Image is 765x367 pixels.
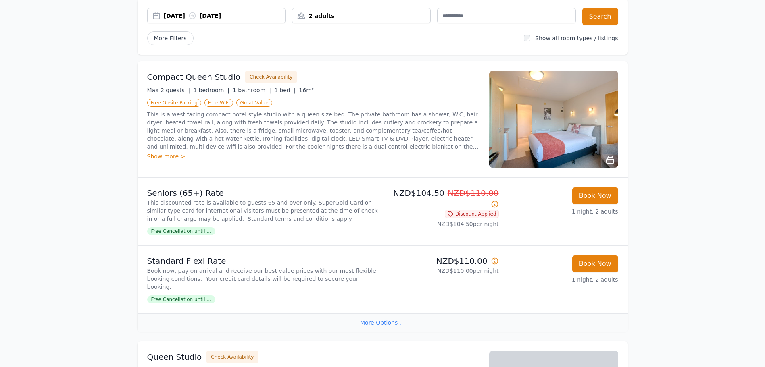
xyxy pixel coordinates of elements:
[147,71,241,83] h3: Compact Queen Studio
[386,255,499,267] p: NZD$110.00
[147,295,215,303] span: Free Cancellation until ...
[147,187,379,199] p: Seniors (65+) Rate
[386,220,499,228] p: NZD$104.50 per night
[147,152,479,160] div: Show more >
[193,87,229,93] span: 1 bedroom |
[206,351,258,363] button: Check Availability
[147,99,201,107] span: Free Onsite Parking
[386,267,499,275] p: NZD$110.00 per night
[292,12,430,20] div: 2 adults
[233,87,271,93] span: 1 bathroom |
[147,31,194,45] span: More Filters
[147,110,479,151] p: This is a west facing compact hotel style studio with a queen size bed. The private bathroom has ...
[582,8,618,25] button: Search
[138,313,628,332] div: More Options ...
[448,188,499,198] span: NZD$110.00
[299,87,314,93] span: 16m²
[236,99,272,107] span: Great Value
[505,276,618,284] p: 1 night, 2 adults
[147,227,215,235] span: Free Cancellation until ...
[274,87,296,93] span: 1 bed |
[164,12,286,20] div: [DATE] [DATE]
[572,187,618,204] button: Book Now
[147,267,379,291] p: Book now, pay on arrival and receive our best value prices with our most flexible booking conditi...
[572,255,618,272] button: Book Now
[147,255,379,267] p: Standard Flexi Rate
[245,71,297,83] button: Check Availability
[204,99,233,107] span: Free WiFi
[147,87,190,93] span: Max 2 guests |
[147,351,202,363] h3: Queen Studio
[535,35,618,41] label: Show all room types / listings
[386,187,499,210] p: NZD$104.50
[445,210,499,218] span: Discount Applied
[147,199,379,223] p: This discounted rate is available to guests 65 and over only. SuperGold Card or similar type card...
[505,207,618,216] p: 1 night, 2 adults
